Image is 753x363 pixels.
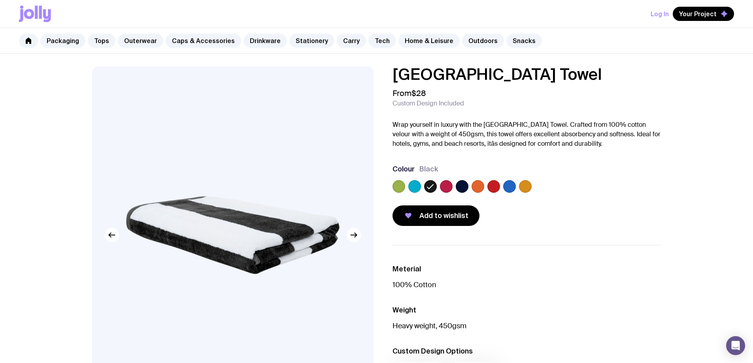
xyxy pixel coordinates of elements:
[88,34,115,48] a: Tops
[651,7,669,21] button: Log In
[393,66,661,82] h1: [GEOGRAPHIC_DATA] Towel
[506,34,542,48] a: Snacks
[40,34,85,48] a: Packaging
[393,88,426,98] span: From
[462,34,504,48] a: Outdoors
[398,34,460,48] a: Home & Leisure
[419,164,438,174] span: Black
[368,34,396,48] a: Tech
[118,34,163,48] a: Outerwear
[393,100,464,107] span: Custom Design Included
[393,164,415,174] h3: Colour
[166,34,241,48] a: Caps & Accessories
[673,7,734,21] button: Your Project
[393,264,661,274] h3: Meterial
[393,120,661,149] p: Wrap yourself in luxury with the [GEOGRAPHIC_DATA] Towel. Crafted from 100% cotton velour with a ...
[337,34,366,48] a: Carry
[726,336,745,355] div: Open Intercom Messenger
[393,305,661,315] h3: Weight
[411,88,426,98] span: $28
[679,10,717,18] span: Your Project
[393,346,661,356] h3: Custom Design Options
[419,211,468,220] span: Add to wishlist
[243,34,287,48] a: Drinkware
[393,205,479,226] button: Add to wishlist
[289,34,334,48] a: Stationery
[393,321,661,331] p: Heavy weight, 450gsm
[393,280,661,290] p: 100% Cotton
